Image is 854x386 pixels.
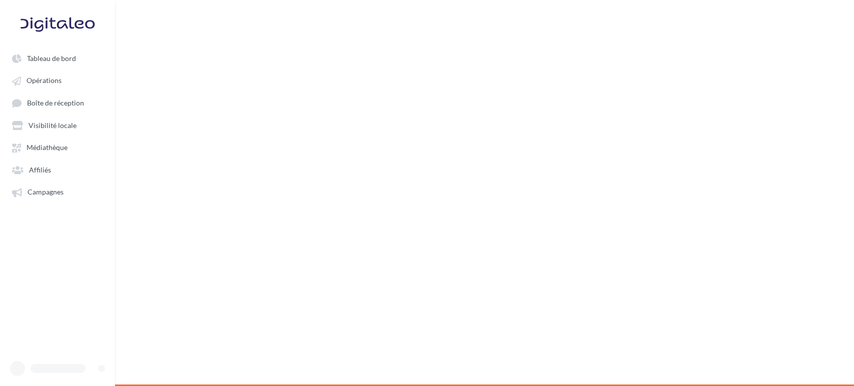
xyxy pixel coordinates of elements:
span: Tableau de bord [27,54,76,62]
a: Campagnes [6,182,109,200]
span: Boîte de réception [27,98,84,107]
a: Médiathèque [6,138,109,156]
a: Opérations [6,71,109,89]
a: Boîte de réception [6,93,109,112]
a: Visibilité locale [6,116,109,134]
span: Affiliés [29,165,51,174]
a: Affiliés [6,160,109,178]
a: Tableau de bord [6,49,109,67]
span: Médiathèque [27,143,68,152]
span: Opérations [27,76,62,85]
span: Campagnes [28,188,64,196]
span: Visibilité locale [29,121,77,129]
